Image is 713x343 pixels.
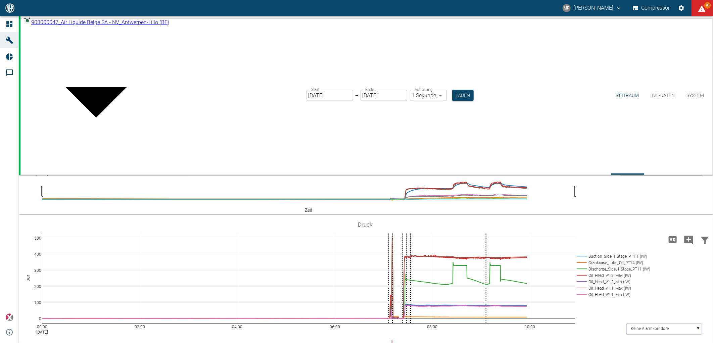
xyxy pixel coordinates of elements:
[562,2,623,14] button: marc.philipps@neac.de
[611,16,644,175] button: Zeitraum
[5,3,15,12] img: logo
[452,90,474,101] button: Laden
[31,19,169,26] span: 908000047_Air Liquide Belge SA - NV_Antwerpen-Lillo (BE)
[415,87,433,93] label: Auflösung
[563,4,571,12] div: MP
[704,2,711,9] span: 80
[681,231,697,248] button: Kommentar hinzufügen
[697,231,713,248] button: Daten filtern
[675,2,687,14] button: Einstellungen
[680,16,710,175] button: System
[5,313,13,322] img: Xplore Logo
[644,16,680,175] button: Live-Daten
[306,90,353,101] input: DD.MM.YYYY
[311,87,320,93] label: Start
[631,2,671,14] button: Compressor
[631,327,669,331] text: Keine Alarmkorridore
[355,92,359,99] p: –
[665,236,681,242] span: Hohe Auflösung
[365,87,374,93] label: Ende
[410,90,447,101] div: 1 Sekunde
[361,90,407,101] input: DD.MM.YYYY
